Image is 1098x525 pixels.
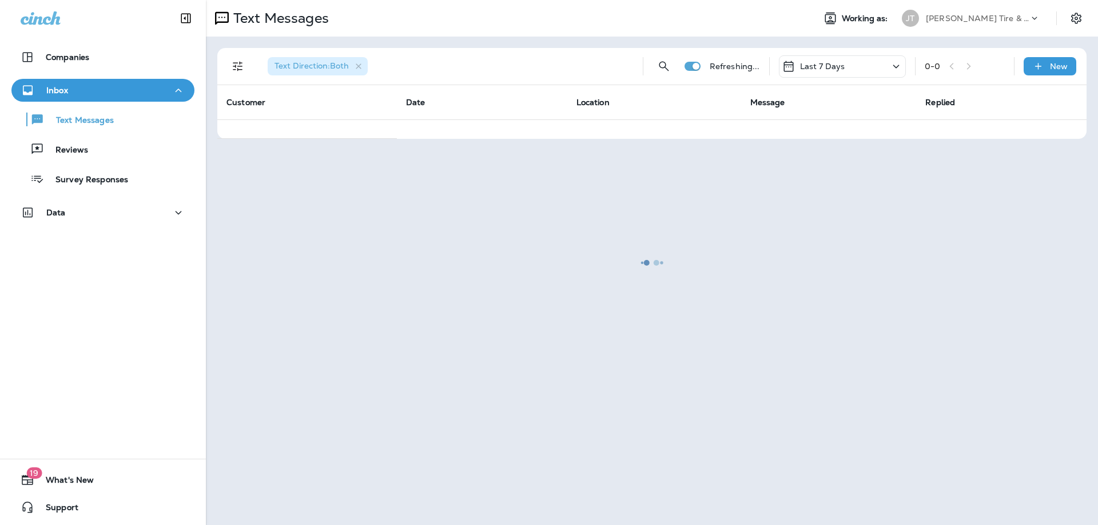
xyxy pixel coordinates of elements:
[11,496,194,519] button: Support
[44,145,88,156] p: Reviews
[34,503,78,516] span: Support
[170,7,202,30] button: Collapse Sidebar
[11,468,194,491] button: 19What's New
[46,208,66,217] p: Data
[45,115,114,126] p: Text Messages
[1050,62,1068,71] p: New
[34,475,94,489] span: What's New
[46,53,89,62] p: Companies
[11,79,194,102] button: Inbox
[11,46,194,69] button: Companies
[11,137,194,161] button: Reviews
[26,467,42,479] span: 19
[11,107,194,131] button: Text Messages
[11,167,194,191] button: Survey Responses
[46,86,68,95] p: Inbox
[44,175,128,186] p: Survey Responses
[11,201,194,224] button: Data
